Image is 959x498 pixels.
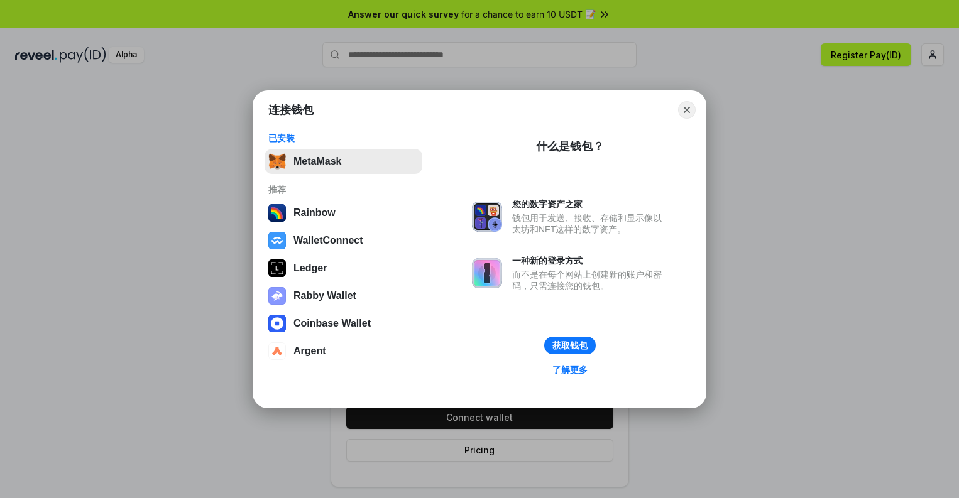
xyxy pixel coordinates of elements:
div: 什么是钱包？ [536,139,604,154]
button: MetaMask [265,149,422,174]
div: Rabby Wallet [293,290,356,301]
div: Ledger [293,263,327,274]
div: 获取钱包 [552,340,588,351]
a: 了解更多 [545,362,595,378]
button: Rainbow [265,200,422,225]
button: 获取钱包 [544,337,596,354]
button: Coinbase Wallet [265,311,422,336]
div: 而不是在每个网站上创建新的账户和密码，只需连接您的钱包。 [512,269,668,291]
h1: 连接钱包 [268,102,314,117]
div: 您的数字资产之家 [512,198,668,210]
div: Argent [293,345,326,357]
button: Rabby Wallet [265,283,422,308]
img: svg+xml,%3Csvg%20width%3D%22120%22%20height%3D%22120%22%20viewBox%3D%220%200%20120%20120%22%20fil... [268,204,286,222]
button: WalletConnect [265,228,422,253]
div: 一种新的登录方式 [512,255,668,266]
button: Ledger [265,256,422,281]
img: svg+xml,%3Csvg%20xmlns%3D%22http%3A%2F%2Fwww.w3.org%2F2000%2Fsvg%22%20width%3D%2228%22%20height%3... [268,259,286,277]
img: svg+xml,%3Csvg%20xmlns%3D%22http%3A%2F%2Fwww.w3.org%2F2000%2Fsvg%22%20fill%3D%22none%22%20viewBox... [472,202,502,232]
img: svg+xml,%3Csvg%20fill%3D%22none%22%20height%3D%2233%22%20viewBox%3D%220%200%2035%2033%22%20width%... [268,153,286,170]
div: Rainbow [293,207,336,219]
div: 了解更多 [552,364,588,376]
div: Coinbase Wallet [293,318,371,329]
div: MetaMask [293,156,341,167]
div: 推荐 [268,184,419,195]
img: svg+xml,%3Csvg%20width%3D%2228%22%20height%3D%2228%22%20viewBox%3D%220%200%2028%2028%22%20fill%3D... [268,315,286,332]
img: svg+xml,%3Csvg%20width%3D%2228%22%20height%3D%2228%22%20viewBox%3D%220%200%2028%2028%22%20fill%3D... [268,232,286,249]
img: svg+xml,%3Csvg%20width%3D%2228%22%20height%3D%2228%22%20viewBox%3D%220%200%2028%2028%22%20fill%3D... [268,342,286,360]
div: WalletConnect [293,235,363,246]
img: svg+xml,%3Csvg%20xmlns%3D%22http%3A%2F%2Fwww.w3.org%2F2000%2Fsvg%22%20fill%3D%22none%22%20viewBox... [268,287,286,305]
img: svg+xml,%3Csvg%20xmlns%3D%22http%3A%2F%2Fwww.w3.org%2F2000%2Fsvg%22%20fill%3D%22none%22%20viewBox... [472,258,502,288]
div: 已安装 [268,133,419,144]
button: Close [678,101,696,119]
button: Argent [265,338,422,364]
div: 钱包用于发送、接收、存储和显示像以太坊和NFT这样的数字资产。 [512,212,668,235]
